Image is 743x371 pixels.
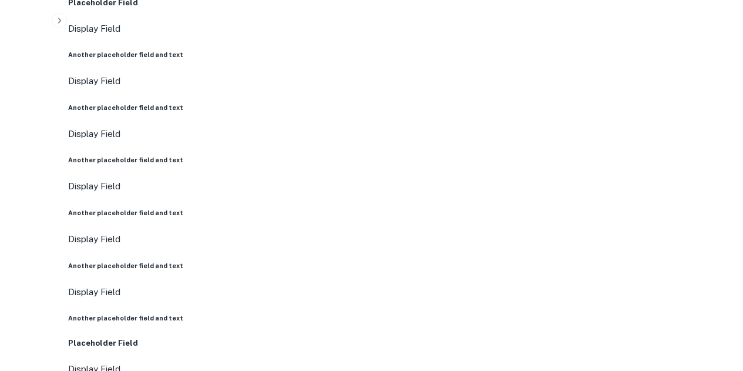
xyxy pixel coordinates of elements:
h6: Another placeholder field and text [68,103,290,112]
p: Display Field [68,74,290,88]
p: Display Field [68,285,290,299]
h6: Another placeholder field and text [68,50,290,59]
p: Display Field [68,22,290,36]
h6: Another placeholder field and text [68,313,290,323]
p: Display Field [68,232,290,246]
iframe: Chat Widget [684,277,743,333]
h5: Placeholder Field [68,337,290,349]
h6: Another placeholder field and text [68,155,290,165]
h6: Another placeholder field and text [68,208,290,218]
p: Display Field [68,127,290,141]
p: Display Field [68,179,290,193]
h6: Another placeholder field and text [68,261,290,270]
